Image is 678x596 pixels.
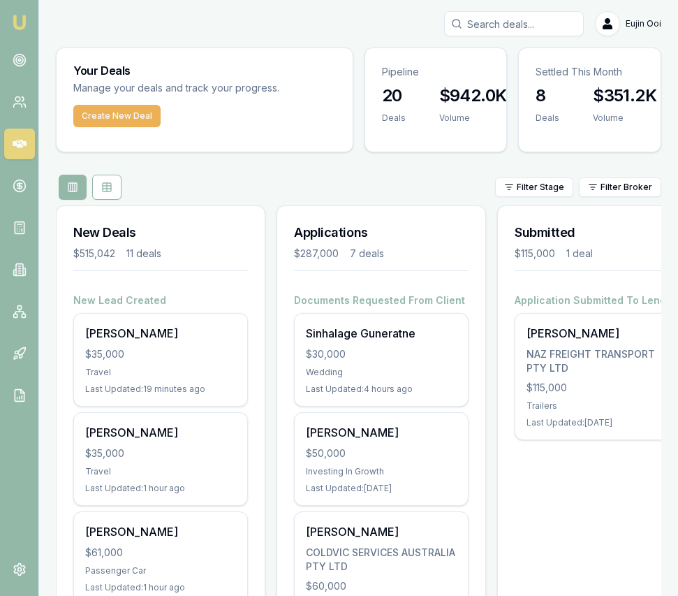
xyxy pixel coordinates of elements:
div: $115,000 [515,247,555,261]
div: Last Updated: 1 hour ago [85,582,236,593]
p: Manage your deals and track your progress. [73,80,336,96]
h3: 8 [536,85,559,107]
div: [PERSON_NAME] [85,424,236,441]
input: Search deals [444,11,584,36]
button: Filter Broker [579,177,661,197]
h3: $351.2K [593,85,656,107]
div: Deals [536,112,559,124]
h3: Applications [294,223,469,242]
div: Last Updated: [DATE] [306,483,457,494]
div: Travel [85,466,236,477]
span: Filter Broker [600,182,652,193]
div: Deals [382,112,406,124]
div: [PERSON_NAME] [526,325,677,342]
div: $50,000 [306,446,457,460]
div: 1 deal [566,247,593,261]
div: 11 deals [126,247,161,261]
button: Filter Stage [495,177,573,197]
h3: New Deals [73,223,248,242]
img: emu-icon-u.png [11,14,28,31]
div: $60,000 [306,579,457,593]
h3: 20 [382,85,406,107]
div: 7 deals [350,247,384,261]
div: [PERSON_NAME] [306,424,457,441]
div: $515,042 [73,247,115,261]
div: $35,000 [85,446,236,460]
div: [PERSON_NAME] [306,523,457,540]
div: $30,000 [306,347,457,361]
div: Last Updated: [DATE] [526,417,677,428]
div: Travel [85,367,236,378]
div: [PERSON_NAME] [85,523,236,540]
div: Investing In Growth [306,466,457,477]
div: Last Updated: 4 hours ago [306,384,457,395]
div: Wedding [306,367,457,378]
div: Volume [439,112,507,124]
h4: New Lead Created [73,293,248,307]
div: Last Updated: 19 minutes ago [85,384,236,395]
h3: Your Deals [73,65,336,76]
h3: $942.0K [439,85,507,107]
div: Passenger Car [85,565,236,576]
span: Filter Stage [517,182,564,193]
div: Sinhalage Guneratne [306,325,457,342]
div: $287,000 [294,247,339,261]
p: Pipeline [382,65,490,79]
div: Last Updated: 1 hour ago [85,483,236,494]
div: Trailers [526,400,677,412]
h4: Documents Requested From Client [294,293,469,307]
div: [PERSON_NAME] [85,325,236,342]
div: $61,000 [85,546,236,560]
div: COLDVIC SERVICES AUSTRALIA PTY LTD [306,546,457,574]
span: Eujin Ooi [626,18,661,29]
p: Settled This Month [536,65,644,79]
button: Create New Deal [73,105,161,127]
div: $115,000 [526,381,677,395]
div: $35,000 [85,347,236,361]
div: NAZ FREIGHT TRANSPORT PTY LTD [526,347,677,375]
div: Volume [593,112,656,124]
